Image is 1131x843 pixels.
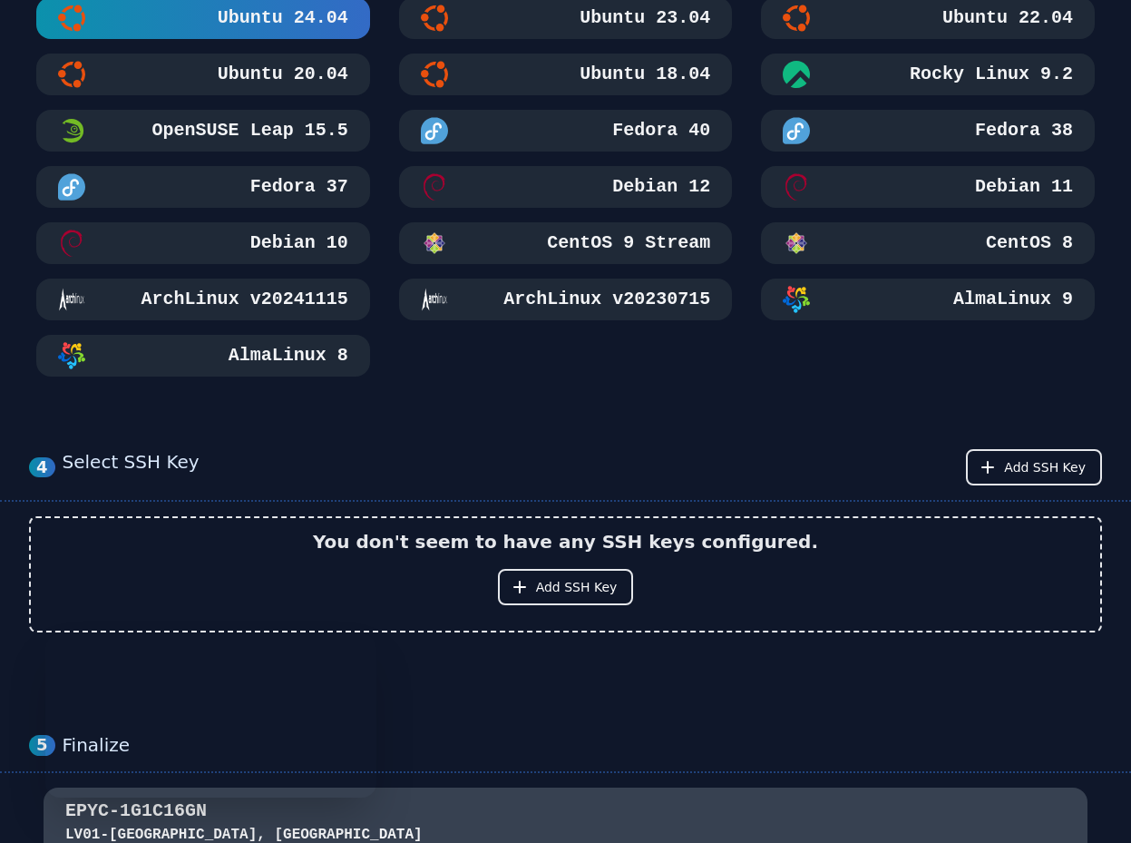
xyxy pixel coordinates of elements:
button: Fedora 40Fedora 40 [399,110,733,152]
img: AlmaLinux 9 [783,286,810,313]
h3: Ubuntu 20.04 [214,62,348,87]
h3: CentOS 8 [982,230,1073,256]
h3: Ubuntu 24.04 [214,5,348,31]
button: Ubuntu 20.04Ubuntu 20.04 [36,54,370,95]
button: OpenSUSE Leap 15.5 MinimalOpenSUSE Leap 15.5 [36,110,370,152]
img: Debian 10 [58,230,85,257]
button: AlmaLinux 8AlmaLinux 8 [36,335,370,377]
img: Fedora 40 [421,117,448,144]
button: Ubuntu 18.04Ubuntu 18.04 [399,54,733,95]
button: Debian 11Debian 11 [761,166,1095,208]
button: AlmaLinux 9AlmaLinux 9 [761,279,1095,320]
h3: AlmaLinux 9 [950,287,1073,312]
h3: Debian 10 [247,230,348,256]
span: Add SSH Key [536,578,618,596]
h3: Ubuntu 18.04 [576,62,710,87]
h3: Rocky Linux 9.2 [906,62,1073,87]
button: ArchLinux v20241115ArchLinux v20241115 [36,279,370,320]
button: ArchLinux v20230715ArchLinux v20230715 [399,279,733,320]
img: AlmaLinux 8 [58,342,85,369]
button: CentOS 8CentOS 8 [761,222,1095,264]
h3: Ubuntu 23.04 [576,5,710,31]
span: Add SSH Key [1004,458,1086,476]
div: Select SSH Key [63,449,200,485]
img: Ubuntu 18.04 [421,61,448,88]
img: CentOS 9 Stream [421,230,448,257]
h3: Fedora 40 [609,118,710,143]
h3: CentOS 9 Stream [543,230,710,256]
img: Ubuntu 24.04 [58,5,85,32]
h3: Debian 12 [609,174,710,200]
h3: Fedora 38 [971,118,1073,143]
button: Debian 12Debian 12 [399,166,733,208]
button: CentOS 9 StreamCentOS 9 Stream [399,222,733,264]
img: Rocky Linux 9.2 [783,61,810,88]
img: Debian 12 [421,173,448,201]
h2: You don't seem to have any SSH keys configured. [313,529,818,554]
button: Add SSH Key [966,449,1102,485]
h3: ArchLinux v20241115 [138,287,348,312]
img: Ubuntu 22.04 [783,5,810,32]
img: ArchLinux v20230715 [421,286,448,313]
div: 5 [29,735,55,756]
img: Debian 11 [783,173,810,201]
button: Add SSH Key [498,569,634,605]
img: CentOS 8 [783,230,810,257]
h3: Debian 11 [971,174,1073,200]
button: Rocky Linux 9.2Rocky Linux 9.2 [761,54,1095,95]
h3: EPYC-1G1C16GN [65,799,1066,824]
button: Fedora 37Fedora 37 [36,166,370,208]
img: Fedora 38 [783,117,810,144]
div: Finalize [63,734,1102,757]
img: OpenSUSE Leap 15.5 Minimal [58,117,85,144]
div: 4 [29,457,55,478]
button: Fedora 38Fedora 38 [761,110,1095,152]
h3: AlmaLinux 8 [225,343,348,368]
h3: OpenSUSE Leap 15.5 [149,118,348,143]
img: Fedora 37 [58,173,85,201]
button: Debian 10Debian 10 [36,222,370,264]
img: ArchLinux v20241115 [58,286,85,313]
h3: Ubuntu 22.04 [939,5,1073,31]
h3: Fedora 37 [247,174,348,200]
img: Ubuntu 23.04 [421,5,448,32]
img: Ubuntu 20.04 [58,61,85,88]
h3: ArchLinux v20230715 [500,287,710,312]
